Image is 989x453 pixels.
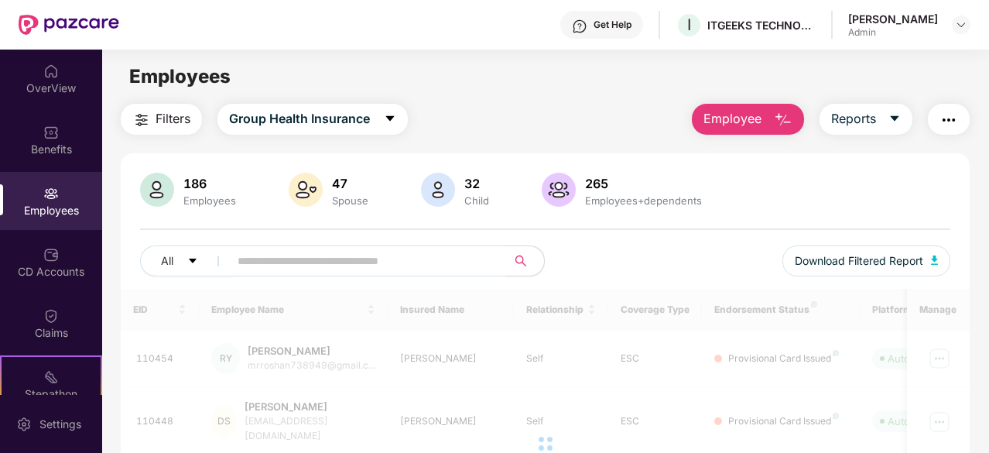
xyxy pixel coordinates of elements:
button: Allcaret-down [140,245,234,276]
img: svg+xml;base64,PHN2ZyBpZD0iQ2xhaW0iIHhtbG5zPSJodHRwOi8vd3d3LnczLm9yZy8yMDAwL3N2ZyIgd2lkdGg9IjIwIi... [43,308,59,324]
img: svg+xml;base64,PHN2ZyB4bWxucz0iaHR0cDovL3d3dy53My5vcmcvMjAwMC9zdmciIHhtbG5zOnhsaW5rPSJodHRwOi8vd3... [421,173,455,207]
img: svg+xml;base64,PHN2ZyBpZD0iU2V0dGluZy0yMHgyMCIgeG1sbnM9Imh0dHA6Ly93d3cudzMub3JnLzIwMDAvc3ZnIiB3aW... [16,417,32,432]
img: svg+xml;base64,PHN2ZyB4bWxucz0iaHR0cDovL3d3dy53My5vcmcvMjAwMC9zdmciIHdpZHRoPSIyNCIgaGVpZ2h0PSIyNC... [132,111,151,129]
img: svg+xml;base64,PHN2ZyBpZD0iSGVscC0zMngzMiIgeG1sbnM9Imh0dHA6Ly93d3cudzMub3JnLzIwMDAvc3ZnIiB3aWR0aD... [572,19,587,34]
button: search [506,245,545,276]
span: Group Health Insurance [229,109,370,129]
div: 32 [461,176,492,191]
img: svg+xml;base64,PHN2ZyBpZD0iSG9tZSIgeG1sbnM9Imh0dHA6Ly93d3cudzMub3JnLzIwMDAvc3ZnIiB3aWR0aD0iMjAiIG... [43,63,59,79]
img: svg+xml;base64,PHN2ZyB4bWxucz0iaHR0cDovL3d3dy53My5vcmcvMjAwMC9zdmciIHhtbG5zOnhsaW5rPSJodHRwOi8vd3... [289,173,323,207]
span: Filters [156,109,190,129]
img: svg+xml;base64,PHN2ZyB4bWxucz0iaHR0cDovL3d3dy53My5vcmcvMjAwMC9zdmciIHhtbG5zOnhsaW5rPSJodHRwOi8vd3... [140,173,174,207]
span: search [506,255,536,267]
button: Group Health Insurancecaret-down [217,104,408,135]
div: Admin [848,26,938,39]
div: [PERSON_NAME] [848,12,938,26]
div: Employees+dependents [582,194,705,207]
div: Get Help [594,19,631,31]
button: Reportscaret-down [820,104,912,135]
span: caret-down [384,112,396,126]
button: Filters [121,104,202,135]
div: ITGEEKS TECHNOLOGIES [707,18,816,33]
div: 186 [180,176,239,191]
span: All [161,252,173,269]
div: Stepathon [2,386,101,402]
span: Download Filtered Report [795,252,923,269]
span: Employees [129,65,231,88]
img: svg+xml;base64,PHN2ZyBpZD0iRHJvcGRvd24tMzJ4MzIiIHhtbG5zPSJodHRwOi8vd3d3LnczLm9yZy8yMDAwL3N2ZyIgd2... [955,19,967,31]
img: svg+xml;base64,PHN2ZyB4bWxucz0iaHR0cDovL3d3dy53My5vcmcvMjAwMC9zdmciIHdpZHRoPSIyNCIgaGVpZ2h0PSIyNC... [939,111,958,129]
span: Reports [831,109,876,129]
img: svg+xml;base64,PHN2ZyBpZD0iQmVuZWZpdHMiIHhtbG5zPSJodHRwOi8vd3d3LnczLm9yZy8yMDAwL3N2ZyIgd2lkdGg9Ij... [43,125,59,140]
img: New Pazcare Logo [19,15,119,35]
div: Employees [180,194,239,207]
button: Employee [692,104,804,135]
span: caret-down [888,112,901,126]
img: svg+xml;base64,PHN2ZyBpZD0iQ0RfQWNjb3VudHMiIGRhdGEtbmFtZT0iQ0QgQWNjb3VudHMiIHhtbG5zPSJodHRwOi8vd3... [43,247,59,263]
img: svg+xml;base64,PHN2ZyB4bWxucz0iaHR0cDovL3d3dy53My5vcmcvMjAwMC9zdmciIHhtbG5zOnhsaW5rPSJodHRwOi8vd3... [931,256,939,265]
div: 47 [329,176,371,191]
span: caret-down [187,256,198,268]
img: svg+xml;base64,PHN2ZyBpZD0iRW1wbG95ZWVzIiB4bWxucz0iaHR0cDovL3d3dy53My5vcmcvMjAwMC9zdmciIHdpZHRoPS... [43,186,59,201]
div: Spouse [329,194,371,207]
div: 265 [582,176,705,191]
button: Download Filtered Report [782,245,951,276]
div: Child [461,194,492,207]
img: svg+xml;base64,PHN2ZyB4bWxucz0iaHR0cDovL3d3dy53My5vcmcvMjAwMC9zdmciIHdpZHRoPSIyMSIgaGVpZ2h0PSIyMC... [43,369,59,385]
span: Employee [703,109,761,129]
img: svg+xml;base64,PHN2ZyB4bWxucz0iaHR0cDovL3d3dy53My5vcmcvMjAwMC9zdmciIHhtbG5zOnhsaW5rPSJodHRwOi8vd3... [774,111,792,129]
span: I [687,15,691,34]
img: svg+xml;base64,PHN2ZyB4bWxucz0iaHR0cDovL3d3dy53My5vcmcvMjAwMC9zdmciIHhtbG5zOnhsaW5rPSJodHRwOi8vd3... [542,173,576,207]
div: Settings [35,417,86,432]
